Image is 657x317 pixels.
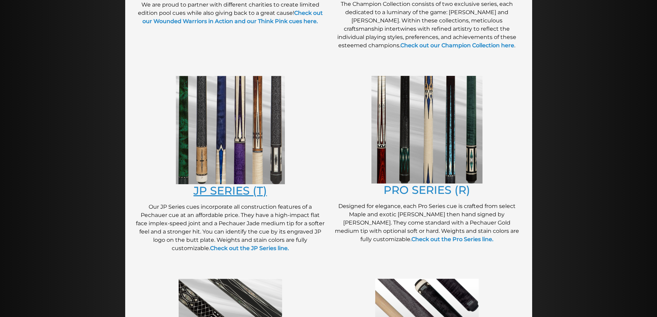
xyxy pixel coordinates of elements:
a: Check out our Champion Collection here [400,42,514,49]
a: JP SERIES (T) [193,184,267,197]
a: Check out our Wounded Warriors in Action and our Think Pink cues here. [142,10,323,24]
p: Designed for elegance, each Pro Series cue is crafted from select Maple and exotic [PERSON_NAME] ... [332,202,522,244]
p: We are proud to partner with different charities to create limited edition pool cues while also g... [136,1,325,26]
a: Check out the Pro Series line. [411,236,494,242]
a: Check out the JP Series line. [210,245,289,251]
p: Our JP Series cues incorporate all construction features of a Pechauer cue at an affordable price... [136,203,325,252]
a: PRO SERIES (R) [384,183,470,197]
